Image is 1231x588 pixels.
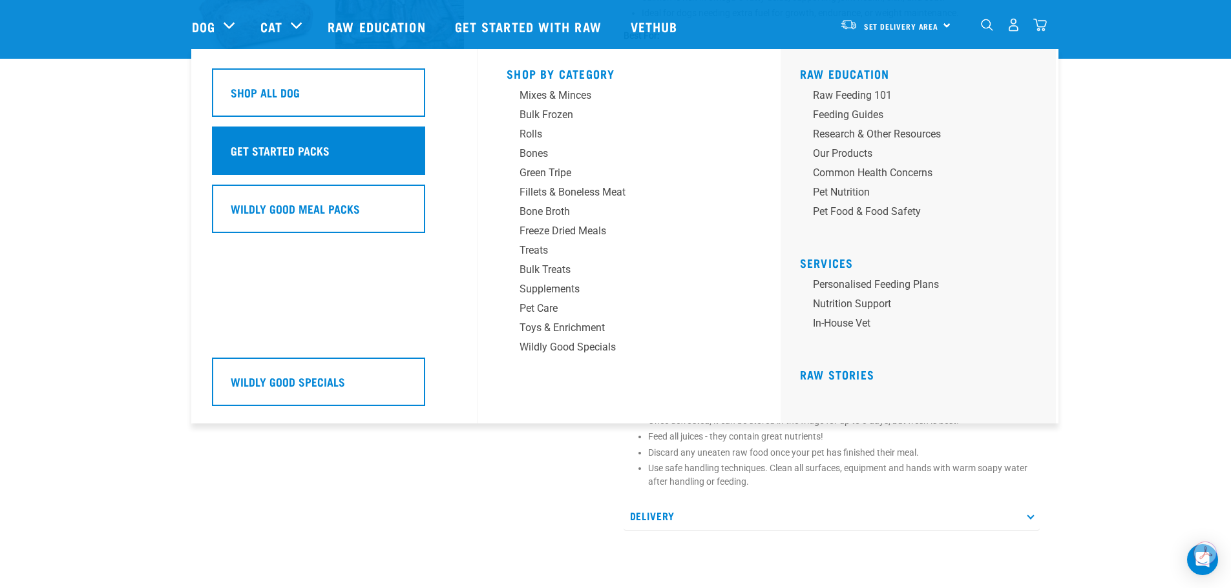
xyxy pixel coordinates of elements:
div: Bulk Treats [520,262,721,278]
a: Toys & Enrichment [507,320,752,340]
a: Wildly Good Meal Packs [212,185,458,243]
a: Dog [192,17,215,36]
p: Feed all juices - they contain great nutrients! [648,430,1033,443]
a: Freeze Dried Meals [507,223,752,243]
a: Get Started Packs [212,127,458,185]
p: Delivery [624,502,1040,531]
p: Use safe handling techniques. Clean all surfaces, equipment and hands with warm soapy water after... [648,461,1033,489]
div: Bones [520,146,721,161]
a: Pet Food & Food Safety [800,204,1046,223]
img: home-icon-1@2x.png [981,19,993,31]
a: Fillets & Boneless Meat [507,185,752,204]
img: home-icon@2x.png [1033,18,1047,32]
a: Mixes & Minces [507,88,752,107]
a: Get started with Raw [442,1,618,52]
h5: Get Started Packs [231,142,330,159]
a: Nutrition Support [800,296,1046,316]
a: Common Health Concerns [800,165,1046,185]
a: Treats [507,243,752,262]
div: Supplements [520,281,721,297]
a: Wildly Good Specials [507,340,752,359]
a: Cat [260,17,282,36]
h5: Shop All Dog [231,84,300,101]
div: Research & Other Resources [813,127,1015,142]
img: van-moving.png [840,19,857,30]
a: Bone Broth [507,204,752,223]
h5: Wildly Good Meal Packs [231,200,360,217]
div: Common Health Concerns [813,165,1015,181]
div: Bulk Frozen [520,107,721,123]
a: Raw Stories [800,371,874,378]
a: Pet Nutrition [800,185,1046,204]
div: Green Tripe [520,165,721,181]
div: Feeding Guides [813,107,1015,123]
a: Shop All Dog [212,68,458,127]
a: Bulk Frozen [507,107,752,127]
div: Fillets & Boneless Meat [520,185,721,200]
a: Pet Care [507,301,752,320]
div: Treats [520,243,721,258]
div: Pet Nutrition [813,185,1015,200]
a: Raw Education [315,1,441,52]
a: Rolls [507,127,752,146]
h5: Shop By Category [507,67,752,77]
a: In-house vet [800,316,1046,335]
a: Bulk Treats [507,262,752,281]
div: Wildly Good Specials [520,340,721,355]
a: Feeding Guides [800,107,1046,127]
div: Pet Care [520,301,721,316]
a: Raw Feeding 101 [800,88,1046,107]
a: Vethub [618,1,694,52]
span: Set Delivery Area [864,24,939,28]
div: Freeze Dried Meals [520,223,721,239]
div: Raw Feeding 101 [813,88,1015,103]
a: Supplements [507,281,752,301]
a: Our Products [800,146,1046,165]
h5: Wildly Good Specials [231,373,345,390]
a: Wildly Good Specials [212,358,458,416]
h5: Services [800,256,1046,267]
div: Pet Food & Food Safety [813,204,1015,219]
a: Raw Education [800,70,890,77]
a: Bones [507,146,752,165]
p: Discard any uneaten raw food once your pet has finished their meal. [648,446,1033,460]
div: Rolls [520,127,721,142]
img: user.png [1007,18,1020,32]
a: Green Tripe [507,165,752,185]
div: Toys & Enrichment [520,320,721,336]
div: Our Products [813,146,1015,161]
div: Open Intercom Messenger [1187,544,1218,575]
div: Bone Broth [520,204,721,219]
div: Mixes & Minces [520,88,721,103]
a: Personalised Feeding Plans [800,277,1046,296]
a: Research & Other Resources [800,127,1046,146]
